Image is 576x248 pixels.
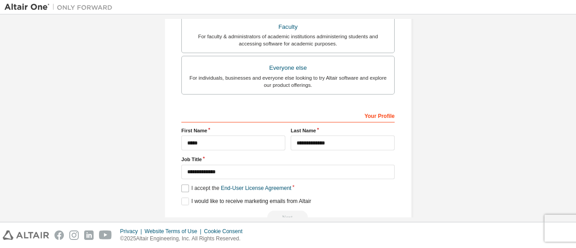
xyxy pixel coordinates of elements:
div: For faculty & administrators of academic institutions administering students and accessing softwa... [187,33,389,47]
label: I accept the [181,185,291,192]
div: Privacy [120,228,144,235]
div: Cookie Consent [204,228,247,235]
img: Altair One [4,3,117,12]
img: altair_logo.svg [3,230,49,240]
label: Job Title [181,156,395,163]
label: I would like to receive marketing emails from Altair [181,198,311,205]
a: End-User License Agreement [221,185,292,191]
label: First Name [181,127,285,134]
div: For individuals, businesses and everyone else looking to try Altair software and explore our prod... [187,74,389,89]
img: instagram.svg [69,230,79,240]
img: facebook.svg [54,230,64,240]
img: linkedin.svg [84,230,94,240]
div: Faculty [187,21,389,33]
label: Last Name [291,127,395,134]
img: youtube.svg [99,230,112,240]
div: Everyone else [187,62,389,74]
p: © 2025 Altair Engineering, Inc. All Rights Reserved. [120,235,248,243]
div: Your Profile [181,108,395,122]
div: Read and acccept EULA to continue [181,211,395,224]
div: Website Terms of Use [144,228,204,235]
